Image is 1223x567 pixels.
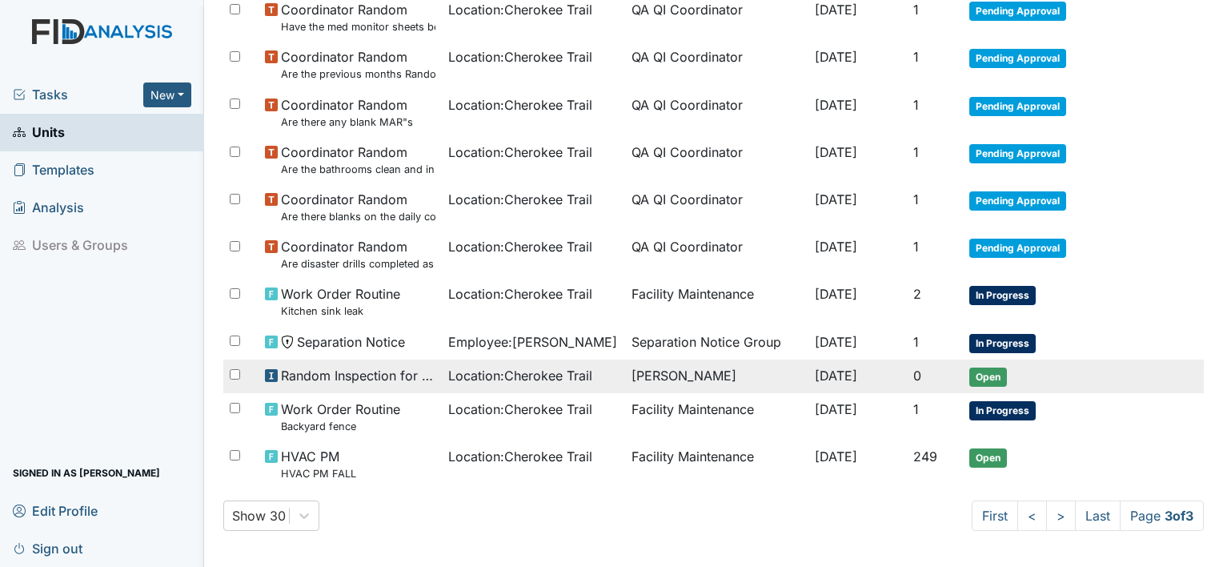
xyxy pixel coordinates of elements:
[448,237,592,256] span: Location : Cherokee Trail
[625,326,808,360] td: Separation Notice Group
[625,183,808,231] td: QA QI Coordinator
[1165,508,1193,524] strong: 3 of 3
[913,334,919,350] span: 1
[969,401,1036,420] span: In Progress
[913,144,919,160] span: 1
[815,191,857,207] span: [DATE]
[815,2,857,18] span: [DATE]
[913,239,919,255] span: 1
[13,498,98,523] span: Edit Profile
[1120,501,1204,531] span: Page
[625,231,808,278] td: QA QI Coordinator
[13,85,143,104] a: Tasks
[1017,501,1047,531] a: <
[143,82,191,107] button: New
[448,284,592,304] span: Location : Cherokee Trail
[281,95,413,130] span: Coordinator Random Are there any blank MAR"s
[448,332,617,352] span: Employee : [PERSON_NAME]
[815,239,857,255] span: [DATE]
[815,286,857,302] span: [DATE]
[448,190,592,209] span: Location : Cherokee Trail
[913,286,921,302] span: 2
[1075,501,1121,531] a: Last
[448,447,592,466] span: Location : Cherokee Trail
[625,136,808,183] td: QA QI Coordinator
[281,284,400,319] span: Work Order Routine Kitchen sink leak
[815,334,857,350] span: [DATE]
[815,401,857,417] span: [DATE]
[972,501,1018,531] a: First
[969,49,1066,68] span: Pending Approval
[281,190,435,224] span: Coordinator Random Are there blanks on the daily communication logs that have not been addressed ...
[913,401,919,417] span: 1
[913,368,921,384] span: 0
[625,440,808,488] td: Facility Maintenance
[815,448,857,464] span: [DATE]
[625,41,808,88] td: QA QI Coordinator
[281,400,400,434] span: Work Order Routine Backyard fence
[815,368,857,384] span: [DATE]
[232,506,286,525] div: Show 30
[815,49,857,65] span: [DATE]
[625,89,808,136] td: QA QI Coordinator
[448,47,592,66] span: Location : Cherokee Trail
[625,393,808,440] td: Facility Maintenance
[13,536,82,561] span: Sign out
[969,368,1007,387] span: Open
[625,278,808,325] td: Facility Maintenance
[281,419,400,434] small: Backyard fence
[281,209,435,224] small: Are there blanks on the daily communication logs that have not been addressed by managers?
[969,286,1036,305] span: In Progress
[969,448,1007,468] span: Open
[281,447,356,481] span: HVAC PM HVAC PM FALL
[281,115,413,130] small: Are there any blank MAR"s
[13,195,84,220] span: Analysis
[815,97,857,113] span: [DATE]
[13,460,160,485] span: Signed in as [PERSON_NAME]
[281,466,356,481] small: HVAC PM FALL
[13,158,94,183] span: Templates
[913,2,919,18] span: 1
[1046,501,1076,531] a: >
[969,2,1066,21] span: Pending Approval
[281,366,435,385] span: Random Inspection for Afternoon
[625,360,808,393] td: [PERSON_NAME]
[281,304,400,319] small: Kitchen sink leak
[281,143,435,177] span: Coordinator Random Are the bathrooms clean and in good repair?
[281,66,435,82] small: Are the previous months Random Inspections completed?
[969,97,1066,116] span: Pending Approval
[913,49,919,65] span: 1
[969,239,1066,258] span: Pending Approval
[448,366,592,385] span: Location : Cherokee Trail
[972,501,1204,531] nav: task-pagination
[969,144,1066,163] span: Pending Approval
[969,334,1036,353] span: In Progress
[913,97,919,113] span: 1
[281,256,435,271] small: Are disaster drills completed as scheduled?
[448,143,592,162] span: Location : Cherokee Trail
[913,448,937,464] span: 249
[281,47,435,82] span: Coordinator Random Are the previous months Random Inspections completed?
[913,191,919,207] span: 1
[448,95,592,115] span: Location : Cherokee Trail
[281,19,435,34] small: Have the med monitor sheets been filled out?
[281,237,435,271] span: Coordinator Random Are disaster drills completed as scheduled?
[13,120,65,145] span: Units
[448,400,592,419] span: Location : Cherokee Trail
[969,191,1066,211] span: Pending Approval
[297,332,405,352] span: Separation Notice
[815,144,857,160] span: [DATE]
[281,162,435,177] small: Are the bathrooms clean and in good repair?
